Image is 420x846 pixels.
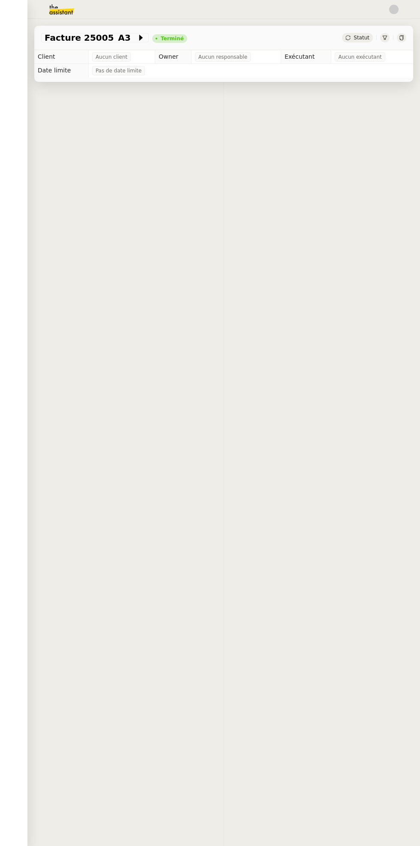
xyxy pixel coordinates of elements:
[354,35,369,41] span: Statut
[96,66,142,75] span: Pas de date limite
[34,50,88,64] td: Client
[198,53,247,61] span: Aucun responsable
[281,50,331,64] td: Exécutant
[338,53,381,61] span: Aucun exécutant
[96,53,127,61] span: Aucun client
[161,36,184,41] div: Terminé
[34,64,88,78] td: Date limite
[155,50,191,64] td: Owner
[45,33,137,42] span: Facture 25005_A3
